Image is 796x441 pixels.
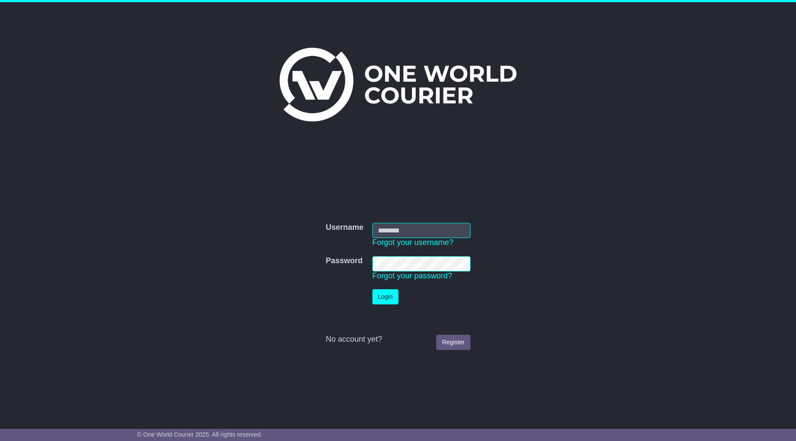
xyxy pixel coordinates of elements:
label: Username [326,223,363,232]
div: No account yet? [326,335,470,344]
button: Login [372,289,398,304]
span: © One World Courier 2025. All rights reserved. [137,431,263,438]
a: Forgot your password? [372,271,452,280]
label: Password [326,256,362,266]
img: One World [280,48,516,121]
a: Register [436,335,470,350]
a: Forgot your username? [372,238,454,247]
